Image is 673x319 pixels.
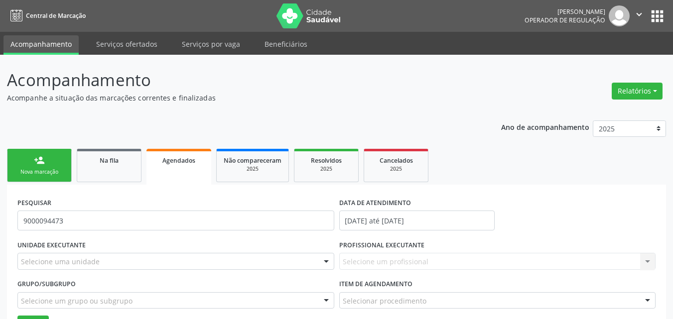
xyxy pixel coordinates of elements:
input: Selecione um intervalo [339,211,495,230]
i:  [634,9,645,20]
button:  [630,5,649,26]
label: DATA DE ATENDIMENTO [339,195,411,211]
label: Item de agendamento [339,277,412,292]
label: Grupo/Subgrupo [17,277,76,292]
div: 2025 [371,165,421,173]
label: PESQUISAR [17,195,51,211]
div: Nova marcação [14,168,64,176]
img: img [609,5,630,26]
button: apps [649,7,666,25]
a: Beneficiários [258,35,314,53]
input: Nome, código do beneficiário ou CPF [17,211,334,230]
label: PROFISSIONAL EXECUTANTE [339,237,424,253]
a: Acompanhamento [3,35,79,55]
div: 2025 [224,165,281,173]
span: Operador de regulação [525,16,605,24]
span: Resolvidos [311,156,342,165]
span: Selecione um grupo ou subgrupo [21,296,133,306]
button: Relatórios [612,83,663,100]
a: Serviços ofertados [89,35,164,53]
span: Cancelados [380,156,413,165]
div: 2025 [301,165,351,173]
span: Na fila [100,156,119,165]
div: [PERSON_NAME] [525,7,605,16]
label: UNIDADE EXECUTANTE [17,237,86,253]
span: Selecionar procedimento [343,296,426,306]
div: person_add [34,155,45,166]
a: Serviços por vaga [175,35,247,53]
span: Selecione uma unidade [21,256,100,267]
span: Central de Marcação [26,11,86,20]
p: Acompanhe a situação das marcações correntes e finalizadas [7,93,468,103]
p: Ano de acompanhamento [501,120,589,133]
p: Acompanhamento [7,68,468,93]
a: Central de Marcação [7,7,86,24]
span: Não compareceram [224,156,281,165]
span: Agendados [162,156,195,165]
